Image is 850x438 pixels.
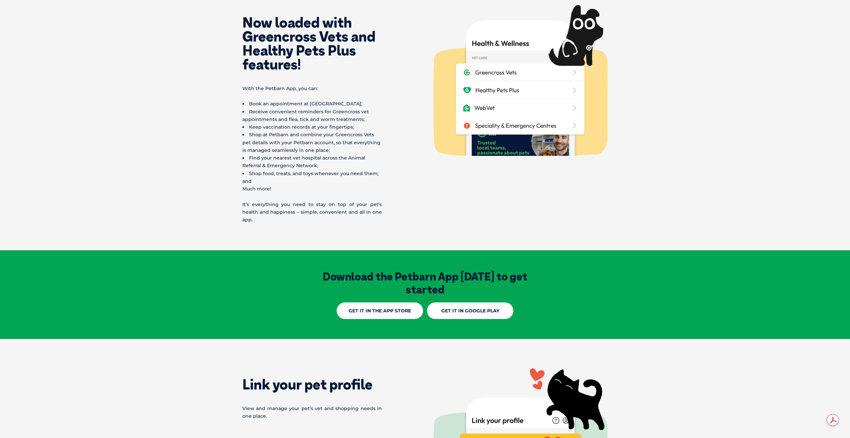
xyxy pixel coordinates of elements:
[242,108,382,123] li: Receive convenient reminders for Greencross vet appointments and flea, tick and worm treatments;
[242,170,382,224] li: Shop food, treats, and toys whenever you need them; and Much more!
[242,100,382,108] li: Book an appointment at [GEOGRAPHIC_DATA];
[337,302,423,319] a: Get it in the App Store
[321,270,529,296] p: Download the Petbarn App [DATE] to get started
[242,201,382,224] p: It’s everything you need to stay on top of your pet’s health and happiness – simple, convenient a...
[242,378,382,391] h2: Link your pet profile
[242,85,382,92] p: With the Petbarn App, you can:
[433,4,608,156] img: Petbarn App book a vet appointment
[242,405,382,420] p: View and manage your pet’s vet and shopping needs in one place.
[242,123,382,131] li: Keep vaccination records at your fingertips;
[242,16,382,71] h2: Now loaded with Greencross Vets and Healthy Pets Plus features!
[242,131,382,154] li: Shop at Petbarn and combine your Greencross Vets pet details with your Petbarn account, so that e...
[427,302,513,319] a: Get it in Google Play
[242,154,382,169] li: Find your nearest vet hospital across the Animal Referral & Emergency Network;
